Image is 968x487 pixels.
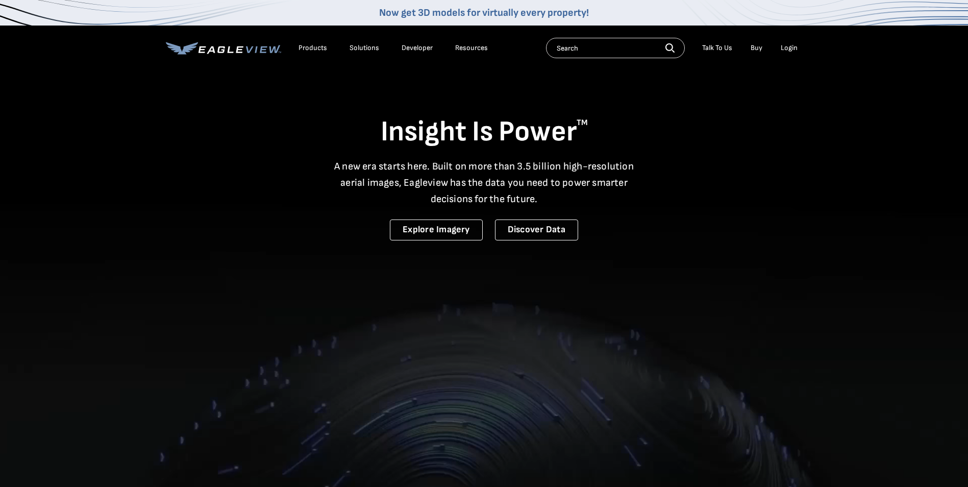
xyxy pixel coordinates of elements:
[455,43,488,53] div: Resources
[702,43,732,53] div: Talk To Us
[402,43,433,53] a: Developer
[781,43,798,53] div: Login
[495,220,578,240] a: Discover Data
[379,7,589,19] a: Now get 3D models for virtually every property!
[751,43,762,53] a: Buy
[350,43,379,53] div: Solutions
[328,158,640,207] p: A new era starts here. Built on more than 3.5 billion high-resolution aerial images, Eagleview ha...
[166,114,803,150] h1: Insight Is Power
[390,220,483,240] a: Explore Imagery
[546,38,685,58] input: Search
[299,43,327,53] div: Products
[577,118,588,128] sup: TM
